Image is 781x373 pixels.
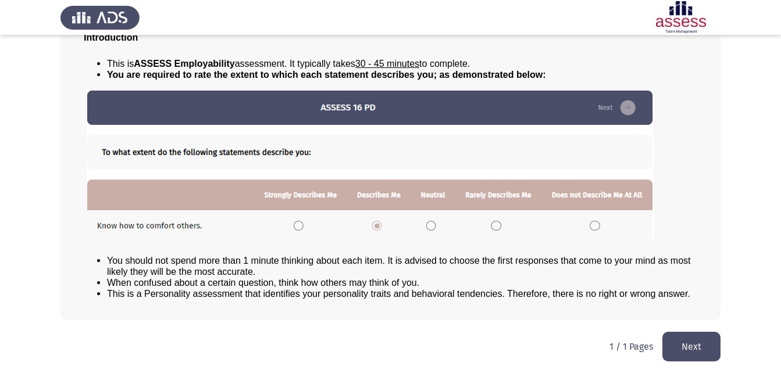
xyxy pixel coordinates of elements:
span: You are required to rate the extent to which each statement describes you; as demonstrated below: [107,70,546,80]
span: You should not spend more than 1 minute thinking about each item. It is advised to choose the fir... [107,256,691,277]
span: When confused about a certain question, think how others may think of you. [107,278,419,288]
span: This is assessment. It typically takes to complete. [107,59,470,69]
p: 1 / 1 Pages [609,341,653,352]
span: This is a Personality assessment that identifies your personality traits and behavioral tendencie... [107,289,690,299]
img: Assessment logo of ASSESS Employability - EBI [641,1,721,34]
span: Introduction [84,33,138,42]
button: load next page [662,332,721,361]
img: Assess Talent Management logo [60,1,140,34]
b: ASSESS Employability [134,59,234,69]
u: 30 - 45 minutes [355,59,419,69]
